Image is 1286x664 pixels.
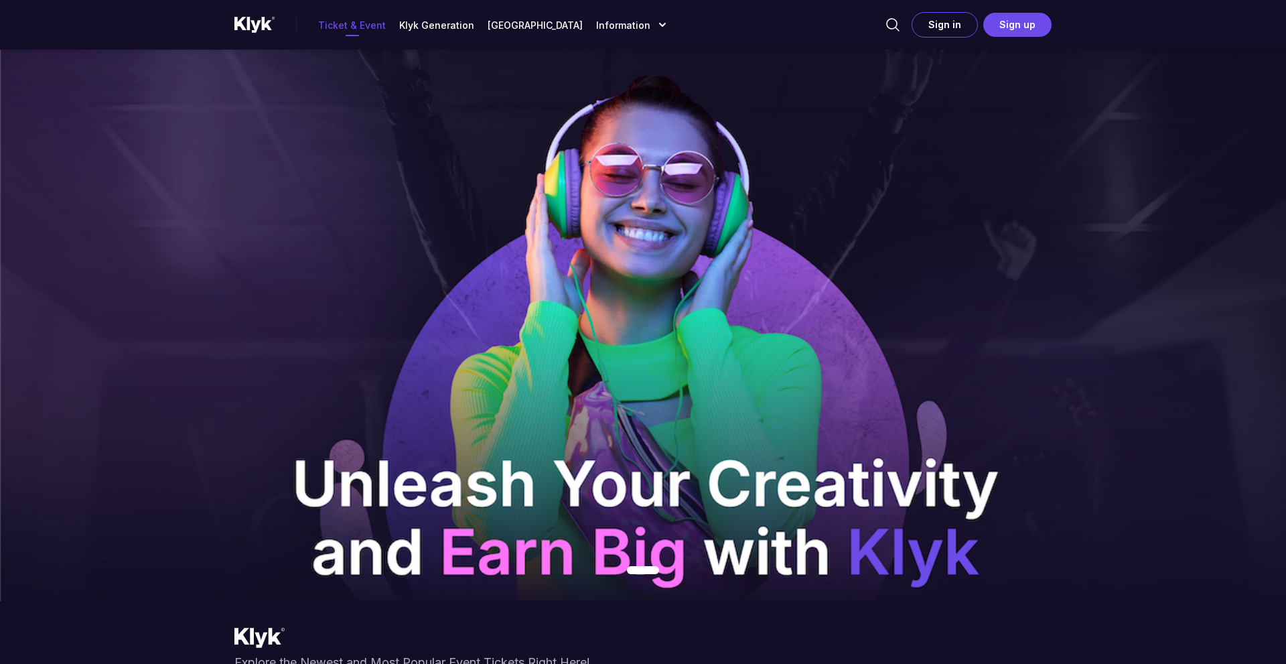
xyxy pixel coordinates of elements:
a: Klyk Generation [399,18,474,32]
button: Sign up [983,13,1052,37]
a: [GEOGRAPHIC_DATA] [488,18,583,32]
p: Information [596,18,650,32]
button: Go to slide 1 [627,566,659,574]
img: klyk [234,628,1052,648]
img: site-logo [234,15,275,34]
button: Information [596,18,669,32]
button: alert-icon [879,8,906,42]
button: Sign in [912,12,978,38]
a: Ticket & Event [318,18,386,32]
